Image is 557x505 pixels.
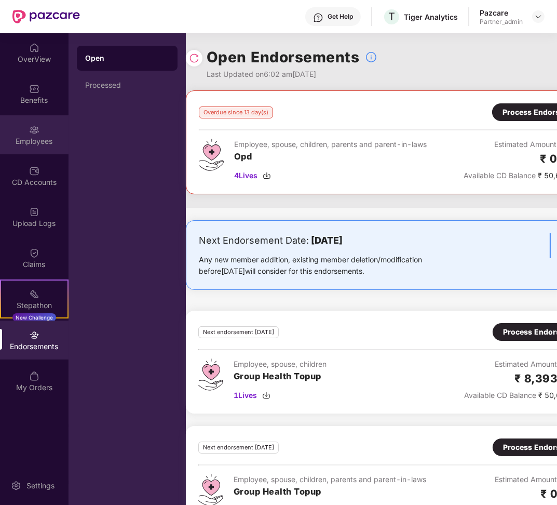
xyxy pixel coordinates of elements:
[365,51,377,63] img: svg+xml;base64,PHN2ZyBpZD0iSW5mb18tXzMyeDMyIiBkYXRhLW5hbWU9IkluZm8gLSAzMngzMiIgeG1sbnM9Imh0dHA6Ly...
[313,12,323,23] img: svg+xml;base64,PHN2ZyBpZD0iSGVscC0zMngzMiIgeG1sbnM9Imh0dHA6Ly93d3cudzMub3JnLzIwMDAvc3ZnIiB3aWR0aD...
[464,391,536,400] span: Available CD Balance
[207,46,360,69] h1: Open Endorsements
[29,84,39,94] img: svg+xml;base64,PHN2ZyBpZD0iQmVuZWZpdHMiIHhtbG5zPSJodHRwOi8vd3d3LnczLm9yZy8yMDAwL3N2ZyIgd2lkdGg9Ij...
[199,254,455,277] div: Any new member addition, existing member deletion/modification before [DATE] will consider for th...
[207,69,377,80] div: Last Updated on 6:02 am[DATE]
[29,248,39,258] img: svg+xml;base64,PHN2ZyBpZD0iQ2xhaW0iIHhtbG5zPSJodHRwOi8vd3d3LnczLm9yZy8yMDAwL3N2ZyIgd2lkdGg9IjIwIi...
[234,485,426,499] h3: Group Health Topup
[29,125,39,135] img: svg+xml;base64,PHN2ZyBpZD0iRW1wbG95ZWVzIiB4bWxucz0iaHR0cDovL3d3dy53My5vcmcvMjAwMC9zdmciIHdpZHRoPS...
[234,150,427,164] h3: Opd
[189,53,199,63] img: svg+xml;base64,PHN2ZyBpZD0iUmVsb2FkLTMyeDMyIiB4bWxucz0iaHR0cDovL3d3dy53My5vcmcvMjAwMC9zdmciIHdpZH...
[199,139,224,171] img: svg+xml;base64,PHN2ZyB4bWxucz0iaHR0cDovL3d3dy53My5vcmcvMjAwMC9zdmciIHdpZHRoPSI0Ny43MTQiIGhlaWdodD...
[12,10,80,23] img: New Pazcare Logo
[328,12,353,21] div: Get Help
[11,481,21,491] img: svg+xml;base64,PHN2ZyBpZD0iU2V0dGluZy0yMHgyMCIgeG1sbnM9Imh0dHA6Ly93d3cudzMub3JnLzIwMDAvc3ZnIiB3aW...
[388,10,395,23] span: T
[199,107,273,118] div: Overdue since 13 day(s)
[480,18,523,26] div: Partner_admin
[198,358,223,391] img: svg+xml;base64,PHN2ZyB4bWxucz0iaHR0cDovL3d3dy53My5vcmcvMjAwMC9zdmciIHdpZHRoPSI0Ny43MTQiIGhlaWdodD...
[29,289,39,299] img: svg+xml;base64,PHN2ZyB4bWxucz0iaHR0cDovL3d3dy53My5vcmcvMjAwMC9zdmciIHdpZHRoPSIyMSIgaGVpZ2h0PSIyMC...
[29,330,39,340] img: svg+xml;base64,PHN2ZyBpZD0iRW5kb3JzZW1lbnRzIiB4bWxucz0iaHR0cDovL3d3dy53My5vcmcvMjAwMC9zdmciIHdpZH...
[234,474,426,485] div: Employee, spouse, children, parents and parent-in-laws
[85,53,169,63] div: Open
[234,390,257,401] span: 1 Lives
[263,171,271,180] img: svg+xml;base64,PHN2ZyBpZD0iRG93bmxvYWQtMzJ4MzIiIHhtbG5zPSJodHRwOi8vd3d3LnczLm9yZy8yMDAwL3N2ZyIgd2...
[29,371,39,381] img: svg+xml;base64,PHN2ZyBpZD0iTXlfT3JkZXJzIiBkYXRhLW5hbWU9Ik15IE9yZGVycyIgeG1sbnM9Imh0dHA6Ly93d3cudz...
[234,370,327,383] h3: Group Health Topup
[534,12,542,21] img: svg+xml;base64,PHN2ZyBpZD0iRHJvcGRvd24tMzJ4MzIiIHhtbG5zPSJodHRwOi8vd3d3LnczLm9yZy8yMDAwL3N2ZyIgd2...
[29,43,39,53] img: svg+xml;base64,PHN2ZyBpZD0iSG9tZSIgeG1sbnM9Imh0dHA6Ly93d3cudzMub3JnLzIwMDAvc3ZnIiB3aWR0aD0iMjAiIG...
[85,81,169,89] div: Processed
[234,139,427,150] div: Employee, spouse, children, parents and parent-in-laws
[198,442,279,454] div: Next endorsement [DATE]
[262,391,270,400] img: svg+xml;base64,PHN2ZyBpZD0iRG93bmxvYWQtMzJ4MzIiIHhtbG5zPSJodHRwOi8vd3d3LnczLm9yZy8yMDAwL3N2ZyIgd2...
[234,358,327,370] div: Employee, spouse, children
[464,171,536,180] span: Available CD Balance
[12,313,56,322] div: New Challenge
[1,300,67,311] div: Stepathon
[29,166,39,176] img: svg+xml;base64,PHN2ZyBpZD0iQ0RfQWNjb3VudHMiIGRhdGEtbmFtZT0iQ0QgQWNjb3VudHMiIHhtbG5zPSJodHRwOi8vd3...
[29,207,39,217] img: svg+xml;base64,PHN2ZyBpZD0iVXBsb2FkX0xvZ3MiIGRhdGEtbmFtZT0iVXBsb2FkIExvZ3MiIHhtbG5zPSJodHRwOi8vd3...
[199,233,455,248] div: Next Endorsement Date:
[404,12,458,22] div: Tiger Analytics
[198,326,279,338] div: Next endorsement [DATE]
[480,8,523,18] div: Pazcare
[234,170,257,181] span: 4 Lives
[23,481,58,491] div: Settings
[311,235,343,246] b: [DATE]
